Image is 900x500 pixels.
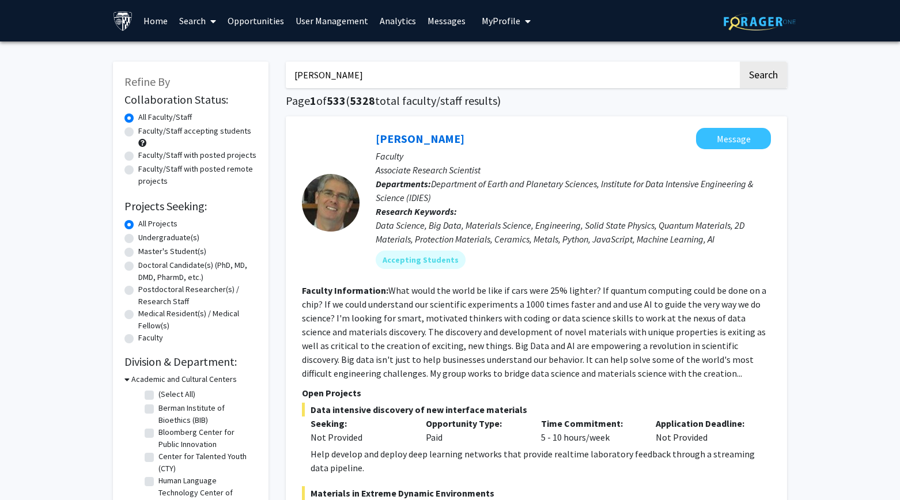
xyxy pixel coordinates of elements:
span: Refine By [124,74,170,89]
label: Faculty/Staff with posted projects [138,149,256,161]
fg-read-more: What would the world be like if cars were 25% lighter? If quantum computing could be done on a ch... [302,285,766,379]
h2: Division & Department: [124,355,257,369]
img: Johns Hopkins University Logo [113,11,133,31]
label: All Projects [138,218,177,230]
p: Time Commitment: [541,416,639,430]
div: 5 - 10 hours/week [532,416,648,444]
span: Department of Earth and Planetary Sciences, Institute for Data Intensive Engineering & Science (I... [376,178,753,203]
a: Search [173,1,222,41]
div: Data Science, Big Data, Materials Science, Engineering, Solid State Physics, Quantum Materials, 2... [376,218,771,246]
div: Paid [417,416,532,444]
p: Associate Research Scientist [376,163,771,177]
label: Faculty/Staff accepting students [138,125,251,137]
button: Search [740,62,787,88]
b: Research Keywords: [376,206,457,217]
div: Not Provided [311,430,409,444]
label: Berman Institute of Bioethics (BIB) [158,402,254,426]
span: 5328 [350,93,375,108]
label: All Faculty/Staff [138,111,192,123]
mat-chip: Accepting Students [376,251,466,269]
p: Seeking: [311,416,409,430]
p: Faculty [376,149,771,163]
div: Help develop and deploy deep learning networks that provide realtime laboratory feedback through ... [311,447,771,475]
label: Center for Talented Youth (CTY) [158,450,254,475]
a: Opportunities [222,1,290,41]
a: Home [138,1,173,41]
label: (Select All) [158,388,195,400]
label: Undergraduate(s) [138,232,199,244]
button: Message David Elbert [696,128,771,149]
span: Materials in Extreme Dynamic Environments [302,486,771,500]
span: My Profile [482,15,520,26]
p: Application Deadline: [656,416,754,430]
p: Open Projects [302,386,771,400]
label: Bloomberg Center for Public Innovation [158,426,254,450]
label: Medical Resident(s) / Medical Fellow(s) [138,308,257,332]
label: Faculty/Staff with posted remote projects [138,163,257,187]
iframe: Chat [9,448,49,491]
span: 533 [327,93,346,108]
label: Faculty [138,332,163,344]
label: Doctoral Candidate(s) (PhD, MD, DMD, PharmD, etc.) [138,259,257,283]
span: 1 [310,93,316,108]
b: Faculty Information: [302,285,388,296]
label: Postdoctoral Researcher(s) / Research Staff [138,283,257,308]
p: Opportunity Type: [426,416,524,430]
a: Analytics [374,1,422,41]
a: User Management [290,1,374,41]
a: [PERSON_NAME] [376,131,464,146]
h3: Academic and Cultural Centers [131,373,237,385]
div: Not Provided [647,416,762,444]
span: Data intensive discovery of new interface materials [302,403,771,416]
h2: Collaboration Status: [124,93,257,107]
label: Master's Student(s) [138,245,206,257]
a: Messages [422,1,471,41]
h1: Page of ( total faculty/staff results) [286,94,787,108]
h2: Projects Seeking: [124,199,257,213]
input: Search Keywords [286,62,738,88]
b: Departments: [376,178,431,190]
img: ForagerOne Logo [724,13,796,31]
